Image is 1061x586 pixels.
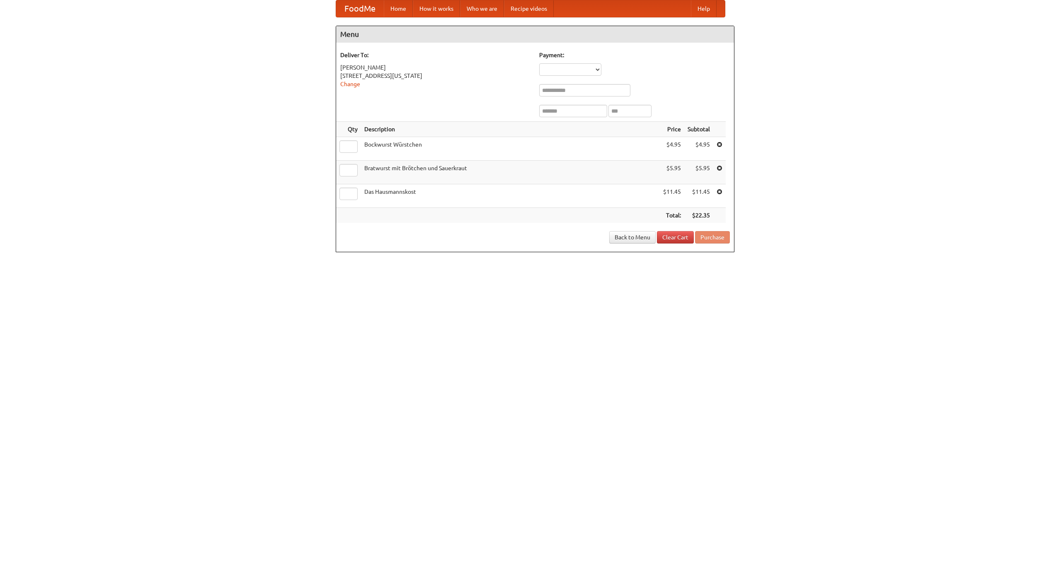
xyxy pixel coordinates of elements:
[691,0,717,17] a: Help
[660,122,684,137] th: Price
[609,231,656,244] a: Back to Menu
[361,137,660,161] td: Bockwurst Würstchen
[340,81,360,87] a: Change
[336,122,361,137] th: Qty
[539,51,730,59] h5: Payment:
[336,26,734,43] h4: Menu
[660,161,684,184] td: $5.95
[660,137,684,161] td: $4.95
[684,208,713,223] th: $22.35
[660,208,684,223] th: Total:
[684,184,713,208] td: $11.45
[336,0,384,17] a: FoodMe
[504,0,554,17] a: Recipe videos
[684,161,713,184] td: $5.95
[340,63,531,72] div: [PERSON_NAME]
[657,231,694,244] a: Clear Cart
[384,0,413,17] a: Home
[660,184,684,208] td: $11.45
[684,122,713,137] th: Subtotal
[340,72,531,80] div: [STREET_ADDRESS][US_STATE]
[361,184,660,208] td: Das Hausmannskost
[361,161,660,184] td: Bratwurst mit Brötchen und Sauerkraut
[684,137,713,161] td: $4.95
[695,231,730,244] button: Purchase
[340,51,531,59] h5: Deliver To:
[413,0,460,17] a: How it works
[361,122,660,137] th: Description
[460,0,504,17] a: Who we are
